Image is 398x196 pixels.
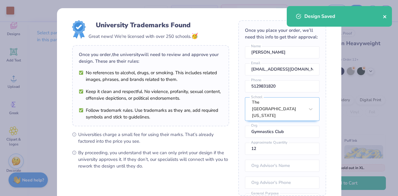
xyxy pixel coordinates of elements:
input: Name [245,46,319,58]
div: Once you place your order, we’ll need this info to get their approval: [245,27,319,40]
div: Design Saved [304,13,383,20]
input: Org Advisor's Name [245,160,319,172]
div: Great news! We're licensed with over 250 schools. [89,32,198,40]
input: Email [245,63,319,75]
span: 🥳 [191,32,198,40]
div: Once you order, the university will need to review and approve your design. These are their rules: [79,51,222,65]
input: Approximate Quantity [245,143,319,155]
input: Org [245,126,319,138]
input: Org Advisor's Phone [245,177,319,189]
li: Keep it clean and respectful. No violence, profanity, sexual content, offensive depictions, or po... [79,88,222,101]
div: University Trademarks Found [96,20,191,30]
button: close [383,13,387,20]
div: The [GEOGRAPHIC_DATA][US_STATE] [252,99,305,119]
li: Follow trademark rules. Use trademarks as they are, add required symbols and stick to guidelines. [79,107,222,120]
li: No references to alcohol, drugs, or smoking. This includes related images, phrases, and brands re... [79,69,222,83]
img: License badge [72,20,85,38]
span: Universities charge a small fee for using their marks. That’s already factored into the price you... [78,131,229,145]
input: Phone [245,80,319,92]
span: By proceeding, you understand that we can only print your design if the university approves it. I... [78,149,229,169]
